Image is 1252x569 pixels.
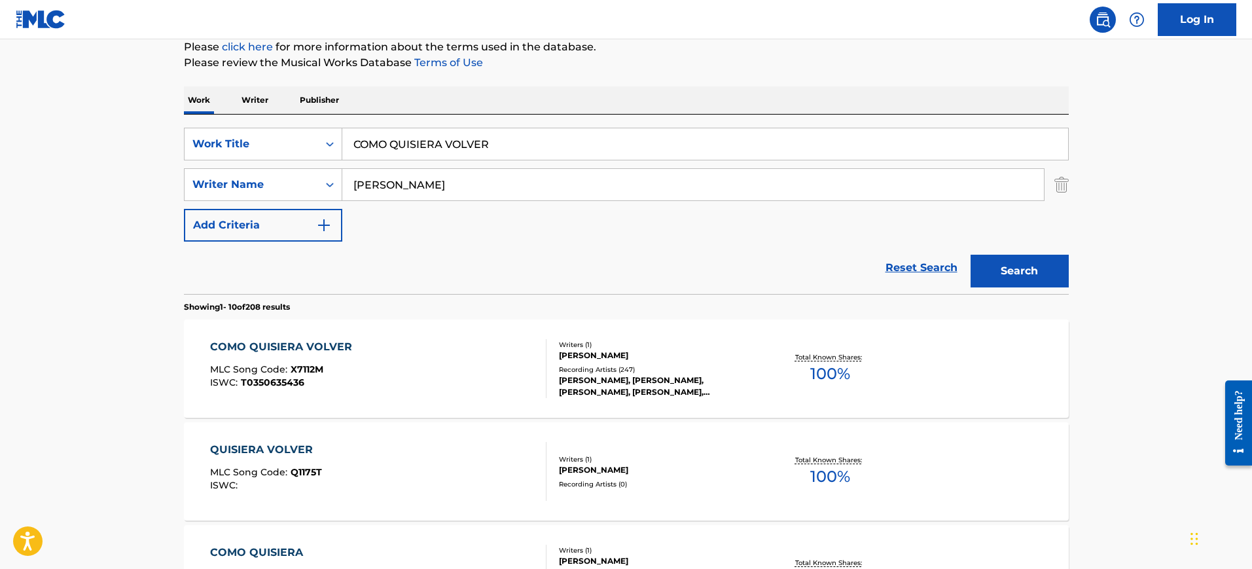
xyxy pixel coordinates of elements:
[210,339,359,355] div: COMO QUISIERA VOLVER
[559,555,757,567] div: [PERSON_NAME]
[559,340,757,350] div: Writers ( 1 )
[1090,7,1116,33] a: Public Search
[795,558,865,568] p: Total Known Shares:
[1095,12,1111,28] img: search
[1054,168,1069,201] img: Delete Criterion
[16,10,66,29] img: MLC Logo
[1187,506,1252,569] iframe: Chat Widget
[291,363,323,375] span: X7112M
[184,422,1069,521] a: QUISIERA VOLVERMLC Song Code:Q1175TISWC:Writers (1)[PERSON_NAME]Recording Artists (0)Total Known ...
[810,465,850,488] span: 100 %
[241,376,304,388] span: T0350635436
[559,365,757,375] div: Recording Artists ( 247 )
[559,350,757,361] div: [PERSON_NAME]
[559,479,757,489] div: Recording Artists ( 0 )
[184,86,214,114] p: Work
[184,55,1069,71] p: Please review the Musical Works Database
[412,56,483,69] a: Terms of Use
[795,352,865,362] p: Total Known Shares:
[210,545,328,560] div: COMO QUISIERA
[559,464,757,476] div: [PERSON_NAME]
[316,217,332,233] img: 9d2ae6d4665cec9f34b9.svg
[291,466,322,478] span: Q1175T
[210,466,291,478] span: MLC Song Code :
[879,253,964,282] a: Reset Search
[210,479,241,491] span: ISWC :
[559,375,757,398] div: [PERSON_NAME], [PERSON_NAME], [PERSON_NAME], [PERSON_NAME], [PERSON_NAME]
[210,442,322,458] div: QUISIERA VOLVER
[184,301,290,313] p: Showing 1 - 10 of 208 results
[971,255,1069,287] button: Search
[192,136,310,152] div: Work Title
[1215,371,1252,476] iframe: Resource Center
[238,86,272,114] p: Writer
[210,376,241,388] span: ISWC :
[222,41,273,53] a: click here
[192,177,310,193] div: Writer Name
[1158,3,1236,36] a: Log In
[1124,7,1150,33] div: Help
[559,454,757,464] div: Writers ( 1 )
[795,455,865,465] p: Total Known Shares:
[210,363,291,375] span: MLC Song Code :
[1129,12,1145,28] img: help
[810,362,850,386] span: 100 %
[1190,519,1198,559] div: Drag
[184,128,1069,294] form: Search Form
[296,86,343,114] p: Publisher
[184,209,342,242] button: Add Criteria
[184,320,1069,418] a: COMO QUISIERA VOLVERMLC Song Code:X7112MISWC:T0350635436Writers (1)[PERSON_NAME]Recording Artists...
[184,39,1069,55] p: Please for more information about the terms used in the database.
[559,545,757,555] div: Writers ( 1 )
